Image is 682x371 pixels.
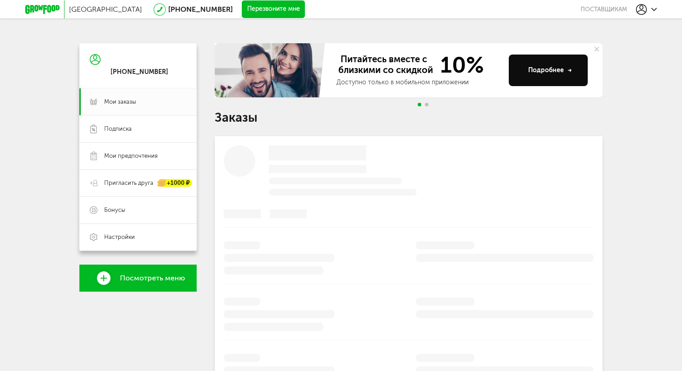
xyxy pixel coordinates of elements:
div: Доступно только в мобильном приложении [336,78,502,87]
button: Перезвоните мне [242,0,305,18]
span: Пригласить друга [104,179,153,187]
h1: Заказы [215,112,603,124]
span: Go to slide 1 [418,103,421,106]
img: family-banner.579af9d.jpg [215,43,327,97]
span: Мои заказы [104,98,136,106]
a: Посмотреть меню [79,265,197,292]
a: Настройки [79,224,197,251]
a: Мои предпочтения [79,142,197,169]
span: Go to slide 2 [425,103,429,106]
a: [PHONE_NUMBER] [168,5,233,14]
span: Подписка [104,125,132,133]
span: Мои предпочтения [104,152,157,160]
div: Подробнее [528,66,572,75]
button: Подробнее [509,55,588,86]
span: Настройки [104,233,135,241]
span: Питайтесь вместе с близкими со скидкой [336,54,435,76]
span: Посмотреть меню [120,274,185,282]
a: Мои заказы [79,88,197,115]
div: [PHONE_NUMBER] [111,68,168,76]
span: Бонусы [104,206,125,214]
span: [GEOGRAPHIC_DATA] [69,5,142,14]
a: Пригласить друга +1000 ₽ [79,169,197,197]
a: Подписка [79,115,197,142]
a: Бонусы [79,197,197,224]
div: +1000 ₽ [158,179,192,187]
span: 10% [435,54,484,76]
